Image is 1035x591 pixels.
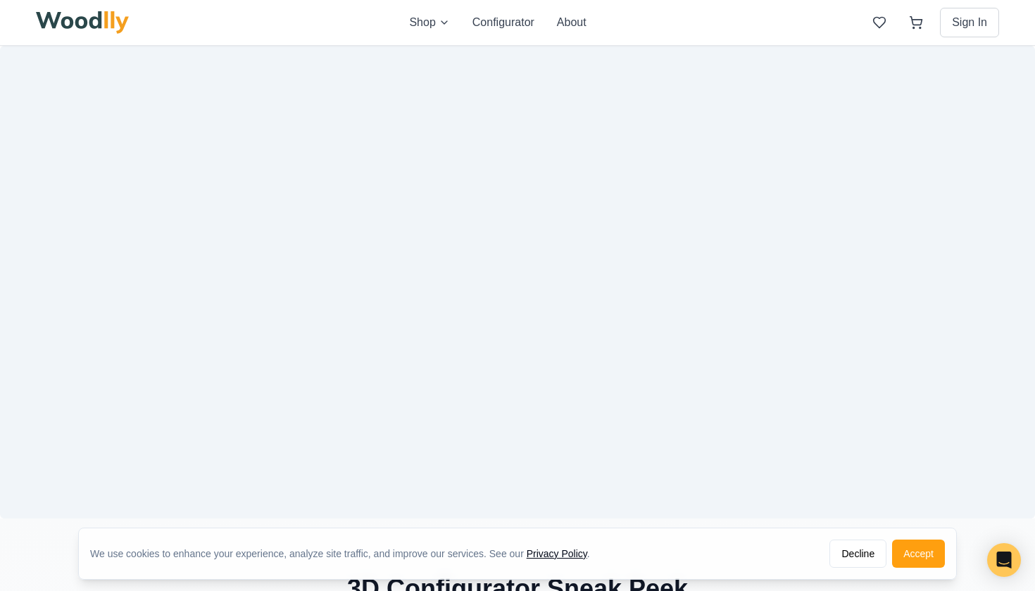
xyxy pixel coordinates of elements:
[987,543,1021,577] div: Open Intercom Messenger
[940,8,999,37] button: Sign In
[90,547,601,561] div: We use cookies to enhance your experience, analyze site traffic, and improve our services. See our .
[829,540,886,568] button: Decline
[36,11,129,34] img: Woodlly
[409,14,449,31] button: Shop
[472,14,534,31] button: Configurator
[557,14,586,31] button: About
[527,548,587,559] a: Privacy Policy
[892,540,945,568] button: Accept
